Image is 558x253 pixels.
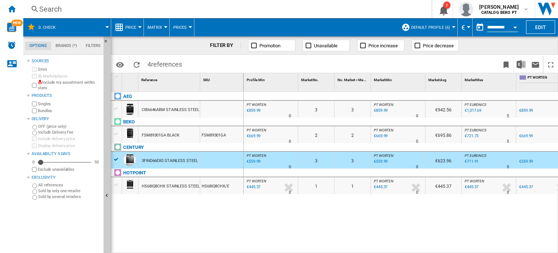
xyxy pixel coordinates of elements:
[373,107,388,114] div: Last updated : Tuesday, 14 October 2025 01:31
[465,179,484,183] span: PT WORTEN
[461,24,465,31] span: €
[32,93,101,99] div: Products
[32,195,37,200] input: Sold by several retailers
[427,73,461,84] div: Sort None
[173,25,187,30] span: Prices
[459,2,473,16] img: profile.jpg
[335,126,371,143] div: 2
[123,169,146,177] div: Click to filter on that brand
[373,133,388,140] div: Last updated : Tuesday, 14 October 2025 01:16
[32,167,37,172] input: Display delivery price
[298,177,334,194] div: 1
[38,74,101,79] label: Marketplaces
[528,56,543,73] button: Send this report by email
[125,18,140,36] button: Price
[509,20,522,33] button: Open calendar
[423,43,454,48] span: Price decrease
[200,126,243,143] div: FSM89301GA
[465,128,486,132] span: PT EURONICS
[32,143,37,148] input: Display delivery price
[247,128,266,132] span: PT WORTEN
[81,41,105,50] md-tab-item: Filters
[481,10,517,15] b: CATALOG BEKO PT
[519,134,533,138] div: €669.99
[336,73,371,84] div: No. Market < Me Sort None
[425,126,461,143] div: €695.86
[519,159,533,164] div: €559.99
[246,107,260,114] div: Last updated : Tuesday, 14 October 2025 01:31
[38,67,101,72] label: Sites
[147,25,162,30] span: Matrix
[465,154,486,158] span: PT EURONICS
[300,73,334,84] div: Sort None
[93,159,101,165] div: 90
[298,101,334,118] div: 3
[147,18,166,36] button: Matrix
[499,56,513,73] button: Bookmark this report
[464,183,478,191] div: Last updated : Tuesday, 14 October 2025 02:24
[144,56,186,71] span: 4
[32,108,37,113] input: Bundles
[425,177,461,194] div: €445.37
[38,188,101,194] label: Sold by only one retailer
[247,103,266,107] span: PT WORTEN
[38,136,101,142] label: Include delivery price
[104,36,112,50] button: Hide
[32,74,37,79] input: Marketplaces
[200,177,243,194] div: HS68IQ8CHX/E
[518,183,533,191] div: €445.37
[32,102,37,106] input: Singles
[374,103,393,107] span: PT WORTEN
[39,25,56,30] span: 0. Check
[247,78,265,82] span: Profile Min
[51,41,81,50] md-tab-item: Brands (*)
[303,40,350,51] button: Unavailable
[38,124,101,129] label: OFF (price only)
[301,78,319,82] span: Market No.
[374,179,393,183] span: PT WORTEN
[473,20,487,35] button: md-calendar
[245,73,298,84] div: Sort None
[372,73,425,84] div: Sort None
[464,158,478,165] div: Last updated : Tuesday, 14 October 2025 06:21
[465,78,483,82] span: Market Max
[298,152,334,169] div: 3
[425,101,461,118] div: €942.56
[335,177,371,194] div: 1
[416,163,418,171] div: Delivery Time : 0 day
[416,189,418,196] div: Delivery Time : 0 day
[416,138,418,145] div: Delivery Time : 0 day
[140,73,200,84] div: Sort None
[519,185,533,189] div: €445.37
[300,73,334,84] div: Market No. Sort None
[518,133,533,140] div: €669.99
[298,126,334,143] div: 2
[289,138,291,145] div: Delivery Time : 0 day
[374,154,393,158] span: PT WORTEN
[25,41,51,50] md-tab-item: Options
[416,112,418,120] div: Delivery Time : 0 day
[519,108,533,113] div: €859.99
[38,182,101,188] label: All references
[461,18,469,36] button: €
[357,40,404,51] button: Price increase
[518,158,533,165] div: €559.99
[38,167,101,172] label: Exclude unavailables
[518,107,533,114] div: €859.99
[543,56,558,73] button: Maximize
[202,73,243,84] div: Sort None
[246,183,260,191] div: Last updated : Tuesday, 14 October 2025 02:24
[141,78,157,82] span: Reference
[129,56,144,73] button: Reload
[248,40,295,51] button: Promotion
[517,60,525,69] img: excel-24x24.png
[32,67,37,72] input: Sites
[401,18,454,36] div: Default profile (6)
[368,43,398,48] span: Price increase
[373,183,388,191] div: Last updated : Tuesday, 14 October 2025 02:24
[246,158,260,165] div: Last updated : Tuesday, 14 October 2025 00:24
[335,101,371,118] div: 3
[458,18,473,36] md-menu: Currency
[32,137,37,141] input: Include delivery price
